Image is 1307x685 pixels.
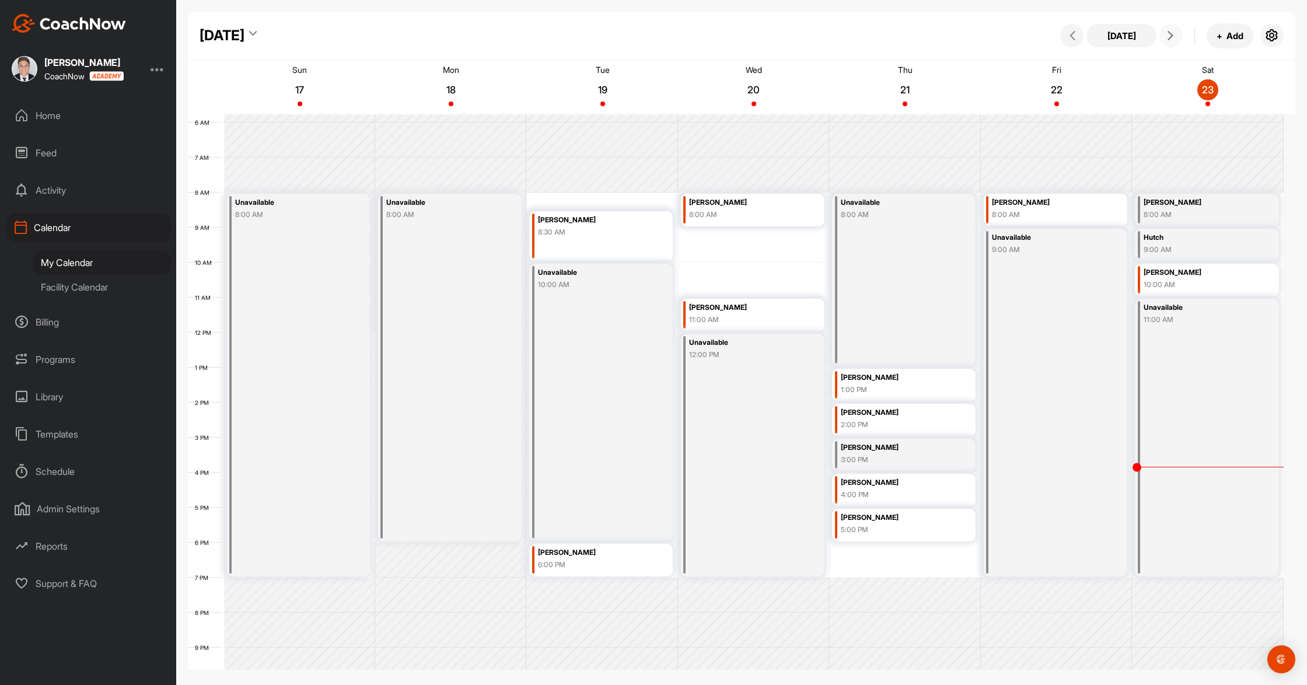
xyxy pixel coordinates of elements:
[841,209,952,220] div: 8:00 AM
[386,196,497,209] div: Unavailable
[188,469,221,476] div: 4 PM
[289,84,310,96] p: 17
[1217,30,1222,42] span: +
[188,434,221,441] div: 3 PM
[841,525,952,535] div: 5:00 PM
[1052,65,1061,75] p: Fri
[386,209,497,220] div: 8:00 AM
[1144,231,1254,244] div: Hutch
[292,65,307,75] p: Sun
[6,345,171,374] div: Programs
[6,420,171,449] div: Templates
[841,420,952,430] div: 2:00 PM
[841,511,952,525] div: [PERSON_NAME]
[689,209,800,220] div: 8:00 AM
[188,644,221,651] div: 9 PM
[689,336,800,350] div: Unavailable
[538,560,649,570] div: 6:00 PM
[689,196,800,209] div: [PERSON_NAME]
[1046,84,1067,96] p: 22
[188,609,221,616] div: 8 PM
[538,214,649,227] div: [PERSON_NAME]
[746,65,762,75] p: Wed
[1144,314,1254,325] div: 11:00 AM
[375,61,526,114] a: August 18, 2025
[33,275,171,299] div: Facility Calendar
[6,101,171,130] div: Home
[188,294,222,301] div: 11 AM
[6,213,171,242] div: Calendar
[1197,84,1218,96] p: 23
[33,250,171,275] div: My Calendar
[188,259,223,266] div: 10 AM
[1144,196,1254,209] div: [PERSON_NAME]
[538,546,649,560] div: [PERSON_NAME]
[538,266,649,279] div: Unavailable
[224,61,375,114] a: August 17, 2025
[235,209,346,220] div: 8:00 AM
[981,61,1132,114] a: August 22, 2025
[894,84,915,96] p: 21
[188,154,221,161] div: 7 AM
[841,455,952,465] div: 3:00 PM
[188,399,221,406] div: 2 PM
[898,65,913,75] p: Thu
[841,196,952,209] div: Unavailable
[841,476,952,490] div: [PERSON_NAME]
[1144,266,1254,279] div: [PERSON_NAME]
[743,84,764,96] p: 20
[992,209,1103,220] div: 8:00 AM
[6,532,171,561] div: Reports
[6,307,171,337] div: Billing
[538,227,649,237] div: 8:30 AM
[188,504,221,511] div: 5 PM
[992,244,1103,255] div: 9:00 AM
[841,490,952,500] div: 4:00 PM
[6,382,171,411] div: Library
[678,61,829,114] a: August 20, 2025
[188,539,221,546] div: 6 PM
[44,71,124,81] div: CoachNow
[1086,24,1156,47] button: [DATE]
[89,71,124,81] img: CoachNow acadmey
[1144,279,1254,290] div: 10:00 AM
[592,84,613,96] p: 19
[12,56,37,82] img: square_5655668bab340f5d2fc6d47aa9a06802.jpg
[188,224,221,231] div: 9 AM
[841,385,952,395] div: 1:00 PM
[1144,301,1254,314] div: Unavailable
[6,176,171,205] div: Activity
[188,329,223,336] div: 12 PM
[6,569,171,598] div: Support & FAQ
[6,494,171,523] div: Admin Settings
[200,25,244,46] div: [DATE]
[6,457,171,486] div: Schedule
[6,138,171,167] div: Feed
[1144,244,1254,255] div: 9:00 AM
[44,58,124,67] div: [PERSON_NAME]
[188,574,220,581] div: 7 PM
[1202,65,1214,75] p: Sat
[235,196,346,209] div: Unavailable
[1144,209,1254,220] div: 8:00 AM
[538,279,649,290] div: 10:00 AM
[992,196,1103,209] div: [PERSON_NAME]
[188,119,221,126] div: 6 AM
[830,61,981,114] a: August 21, 2025
[441,84,462,96] p: 18
[1207,23,1253,48] button: +Add
[1133,61,1284,114] a: August 23, 2025
[188,189,221,196] div: 8 AM
[841,406,952,420] div: [PERSON_NAME]
[689,301,800,314] div: [PERSON_NAME]
[689,350,800,360] div: 12:00 PM
[188,364,219,371] div: 1 PM
[992,231,1103,244] div: Unavailable
[841,441,952,455] div: [PERSON_NAME]
[1267,645,1295,673] div: Open Intercom Messenger
[12,14,126,33] img: CoachNow
[527,61,678,114] a: August 19, 2025
[596,65,610,75] p: Tue
[689,314,800,325] div: 11:00 AM
[443,65,459,75] p: Mon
